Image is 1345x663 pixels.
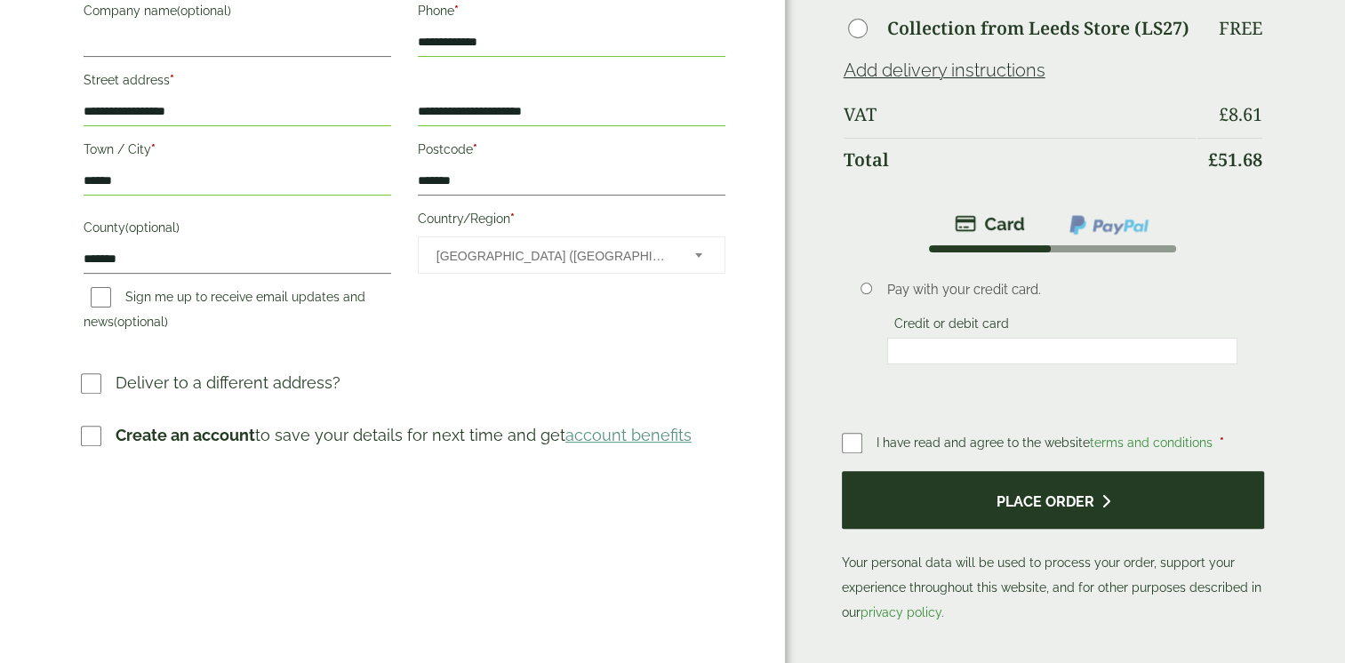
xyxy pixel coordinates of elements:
label: Collection from Leeds Store (LS27) [887,20,1189,37]
p: Deliver to a different address? [116,371,340,395]
p: Free [1219,18,1262,39]
a: terms and conditions [1090,435,1213,450]
span: Country/Region [418,236,725,274]
span: (optional) [177,4,231,18]
span: (optional) [125,220,180,235]
button: Place order [842,471,1265,529]
input: Sign me up to receive email updates and news(optional) [91,287,111,308]
abbr: required [473,142,477,156]
abbr: required [454,4,459,18]
p: to save your details for next time and get [116,423,692,447]
span: United Kingdom (UK) [436,237,671,275]
label: Credit or debit card [887,316,1016,336]
label: Street address [84,68,391,98]
th: Total [844,138,1197,181]
a: Add delivery instructions [844,60,1045,81]
label: Postcode [418,137,725,167]
label: County [84,215,391,245]
abbr: required [1220,435,1224,450]
span: £ [1219,102,1229,126]
abbr: required [510,212,515,226]
abbr: required [151,142,156,156]
span: I have read and agree to the website [877,435,1216,450]
th: VAT [844,93,1197,136]
bdi: 51.68 [1208,148,1262,172]
span: (optional) [114,315,168,329]
label: Town / City [84,137,391,167]
a: privacy policy [861,605,941,619]
img: stripe.png [955,213,1025,235]
a: account benefits [565,426,692,444]
label: Country/Region [418,206,725,236]
bdi: 8.61 [1219,102,1262,126]
abbr: required [170,73,174,87]
span: £ [1208,148,1218,172]
img: ppcp-gateway.png [1068,213,1150,236]
label: Sign me up to receive email updates and news [84,290,365,334]
p: Your personal data will be used to process your order, support your experience throughout this we... [842,471,1265,625]
iframe: Secure card payment input frame [893,343,1231,359]
p: Pay with your credit card. [887,280,1237,300]
strong: Create an account [116,426,255,444]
